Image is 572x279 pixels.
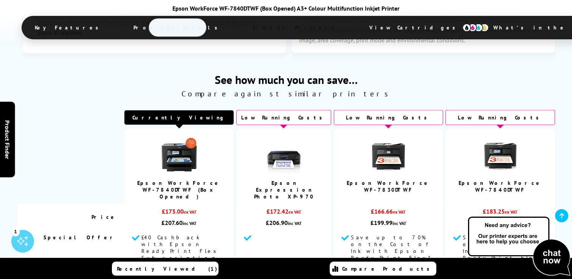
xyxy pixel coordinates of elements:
div: £173.00 [132,208,226,219]
span: Product Details [122,19,233,37]
img: Epson-WF-7840-Front-RP-Med.jpg [160,136,198,174]
span: ex VAT [184,209,197,215]
img: epson-xp-970-front-new-small.jpg [265,136,302,174]
span: Similar Printers [241,19,350,37]
span: ex VAT [393,209,406,215]
div: £183.25 [453,208,547,219]
span: Recently Viewed (1) [117,265,217,272]
span: inc VAT [183,220,197,226]
div: Currently Viewing [124,110,234,125]
a: Compare Products [330,262,436,276]
span: Key Features [23,19,114,37]
img: cmyk-icon.svg [462,23,489,32]
span: Save up to 70% on the Cost of Ink with Epson ReadyPrint Flex* [351,234,432,261]
a: Epson WorkForce WF-7840DTWF (Box Opened) [137,180,221,200]
span: View Cartridges [358,18,474,37]
span: inc VAT [392,220,406,226]
a: Epson WorkForce WF-7840DTWF [458,180,542,193]
div: £207.60 [132,219,226,226]
img: epson-wf-7830dtwf-front-subscription-small.jpg [369,136,407,174]
span: ex VAT [505,209,518,215]
img: epson-wf-7840-front-subscription-small.jpg [481,136,519,174]
div: Low Running Costs [445,110,555,125]
div: £172.42 [244,208,324,219]
span: £40 Cashback with Epson ReadyPrint Flex Subscription [141,234,219,261]
div: 1 [11,227,20,236]
div: £206.90 [244,219,324,226]
div: £199.99 [341,219,436,226]
div: £219.90 [453,219,547,226]
span: Save up to 70% on the Cost of Ink with Epson ReadyPrint Flex* [462,234,544,261]
a: Recently Viewed (1) [112,262,219,276]
span: Compare against similar printers [17,89,555,99]
span: Price [91,214,117,220]
div: Low Running Costs [334,110,443,125]
span: Compare Products [342,265,434,272]
a: Epson WorkForce WF-7830DTWF [347,180,430,193]
div: Low Running Costs [236,110,331,125]
div: £166.66 [341,208,436,219]
span: inc VAT [288,220,302,226]
span: Special Offer [43,234,117,241]
span: See how much you can save… [17,72,555,87]
span: Product Finder [4,120,11,159]
div: Epson WorkForce WF-7840DTWF (Box Opened) A3+ Colour Multifunction Inkjet Printer [22,5,551,12]
a: Epson Expression Photo XP-970 [254,180,313,200]
span: ex VAT [288,209,301,215]
img: Open Live Chat window [466,215,572,277]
